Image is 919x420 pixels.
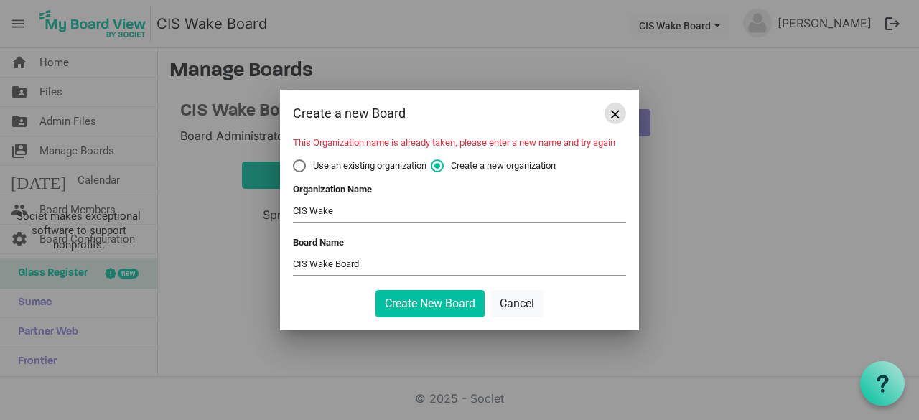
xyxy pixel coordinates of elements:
label: Board Name [293,237,344,248]
button: Create New Board [375,290,485,317]
li: This Organization name is already taken, please enter a new name and try again [293,137,626,148]
span: Create a new organization [431,159,556,172]
span: Use an existing organization [293,159,426,172]
button: Close [605,103,626,124]
div: Create a new Board [293,103,559,124]
button: Cancel [490,290,544,317]
label: Organization Name [293,184,372,195]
